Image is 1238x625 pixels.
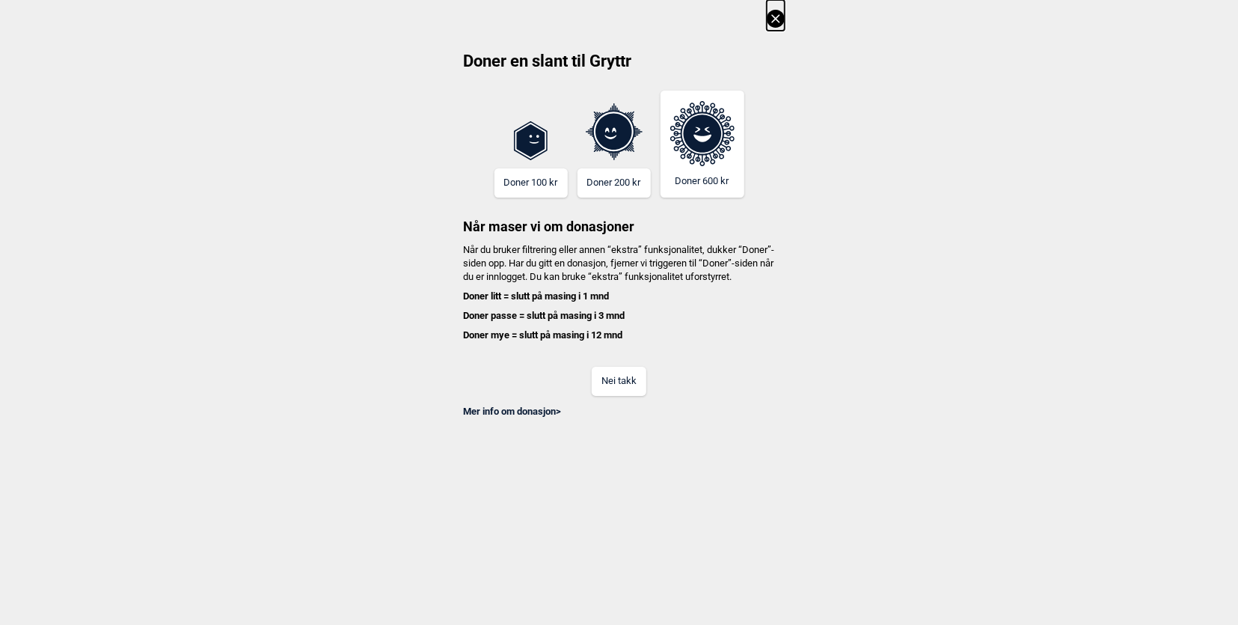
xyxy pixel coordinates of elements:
[577,168,651,198] button: Doner 200 kr
[454,50,785,83] h2: Doner en slant til Gryttr
[464,406,562,417] a: Mer info om donasjon>
[464,310,625,321] b: Doner passe = slutt på masing i 3 mnd
[464,290,610,302] b: Doner litt = slutt på masing i 1 mnd
[592,367,646,396] button: Nei takk
[454,243,785,343] h4: Når du bruker filtrering eller annen “ekstra” funksjonalitet, dukker “Doner”-siden opp. Har du gi...
[464,329,623,341] b: Doner mye = slutt på masing i 12 mnd
[661,91,744,198] button: Doner 600 kr
[494,168,568,198] button: Doner 100 kr
[454,198,785,236] h3: Når maser vi om donasjoner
